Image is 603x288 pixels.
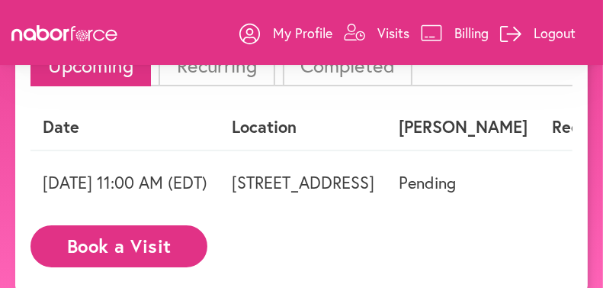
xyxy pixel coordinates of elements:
[30,150,220,214] td: [DATE] 11:00 AM (EDT)
[386,105,540,150] th: [PERSON_NAME]
[421,10,489,56] a: Billing
[273,24,332,42] p: My Profile
[159,44,274,86] li: Recurring
[534,24,576,42] p: Logout
[344,10,409,56] a: Visits
[239,10,332,56] a: My Profile
[30,225,207,267] button: Book a Visit
[454,24,489,42] p: Billing
[220,105,386,150] th: Location
[30,237,207,251] a: Book a Visit
[386,150,540,214] td: Pending
[283,44,412,86] li: Completed
[500,10,576,56] a: Logout
[30,44,151,86] li: Upcoming
[30,105,220,150] th: Date
[377,24,409,42] p: Visits
[220,150,386,214] td: [STREET_ADDRESS]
